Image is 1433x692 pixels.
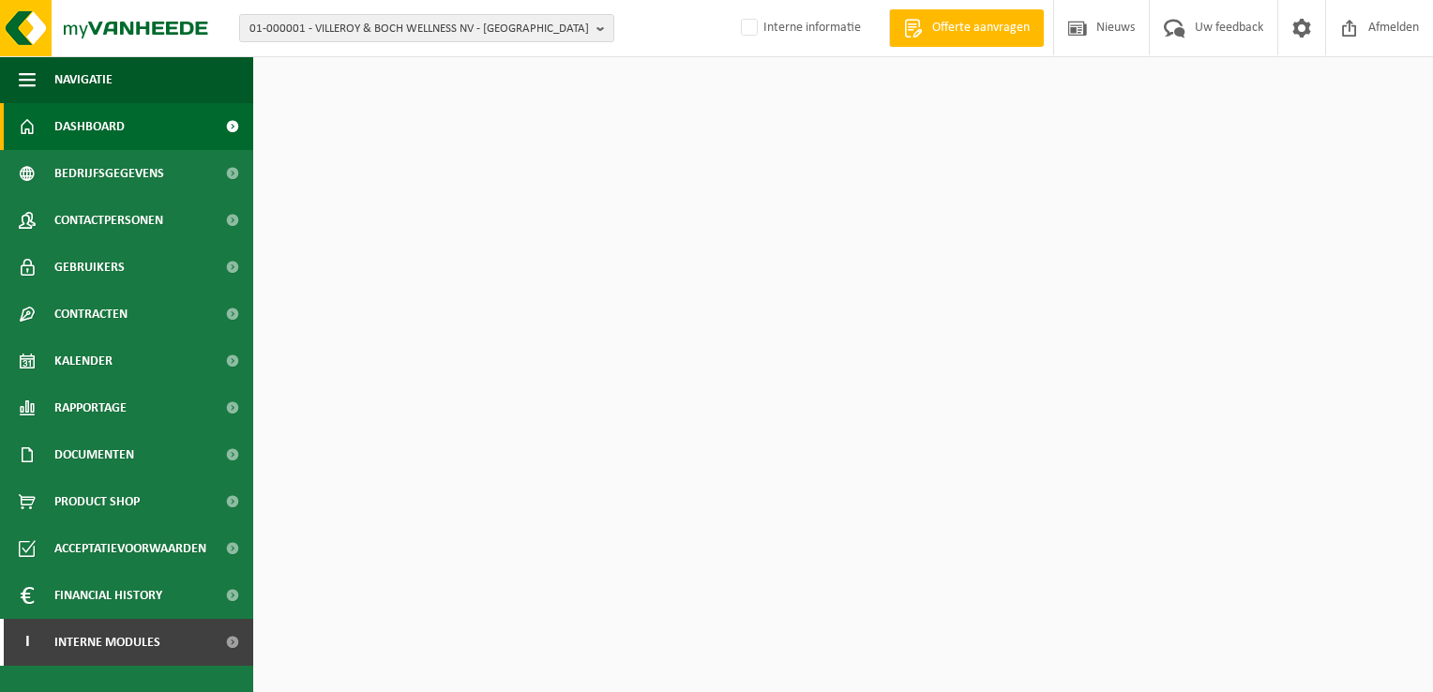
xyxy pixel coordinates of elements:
[239,14,614,42] button: 01-000001 - VILLEROY & BOCH WELLNESS NV - [GEOGRAPHIC_DATA]
[54,291,128,338] span: Contracten
[54,384,127,431] span: Rapportage
[54,244,125,291] span: Gebruikers
[249,15,589,43] span: 01-000001 - VILLEROY & BOCH WELLNESS NV - [GEOGRAPHIC_DATA]
[19,619,36,666] span: I
[889,9,1044,47] a: Offerte aanvragen
[54,572,162,619] span: Financial History
[54,103,125,150] span: Dashboard
[54,150,164,197] span: Bedrijfsgegevens
[54,431,134,478] span: Documenten
[54,56,113,103] span: Navigatie
[737,14,861,42] label: Interne informatie
[54,619,160,666] span: Interne modules
[54,338,113,384] span: Kalender
[54,478,140,525] span: Product Shop
[54,525,206,572] span: Acceptatievoorwaarden
[928,19,1034,38] span: Offerte aanvragen
[54,197,163,244] span: Contactpersonen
